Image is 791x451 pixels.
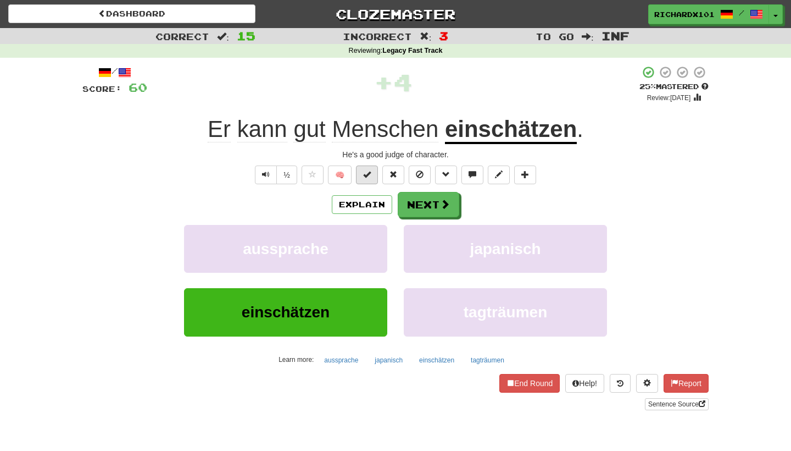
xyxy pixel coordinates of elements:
button: Add to collection (alt+a) [514,166,536,184]
span: : [420,32,432,41]
button: Ignore sentence (alt+i) [409,166,431,184]
button: tagträumen [404,288,607,336]
span: tagträumen [464,304,547,321]
span: RichardX101 [654,9,715,19]
a: Dashboard [8,4,255,23]
button: ½ [276,166,297,184]
span: . [577,116,583,142]
u: einschätzen [445,116,577,144]
a: Clozemaster [272,4,519,24]
span: einschätzen [242,304,330,321]
button: Play sentence audio (ctl+space) [255,166,277,184]
span: Inf [601,29,630,42]
button: Favorite sentence (alt+f) [302,166,324,184]
span: : [582,32,594,41]
div: Mastered [639,82,709,92]
button: Report [664,374,709,393]
span: To go [536,31,574,42]
span: + [374,65,393,98]
span: kann [237,116,287,142]
span: 25 % [639,82,656,91]
span: 60 [129,80,147,94]
div: He's a good judge of character. [82,149,709,160]
button: Edit sentence (alt+d) [488,166,510,184]
button: japanisch [404,225,607,273]
button: Grammar (alt+g) [435,166,457,184]
small: Learn more: [278,356,314,364]
strong: Legacy Fast Track [382,47,442,54]
button: Explain [332,195,392,214]
button: einschätzen [413,352,460,369]
div: / [82,65,147,79]
small: Review: [DATE] [647,94,691,102]
span: Correct [155,31,209,42]
button: Round history (alt+y) [610,374,631,393]
button: Set this sentence to 100% Mastered (alt+m) [356,166,378,184]
button: japanisch [369,352,409,369]
div: Text-to-speech controls [253,166,297,184]
span: Menschen [332,116,438,142]
span: 15 [237,29,255,42]
span: 3 [439,29,448,42]
button: Discuss sentence (alt+u) [461,166,483,184]
button: tagträumen [465,352,510,369]
span: 4 [393,68,413,96]
span: Er [208,116,231,142]
button: Reset to 0% Mastered (alt+r) [382,166,404,184]
a: Sentence Source [645,398,709,410]
button: Help! [565,374,604,393]
button: Next [398,192,459,217]
button: aussprache [318,352,364,369]
button: 🧠 [328,166,352,184]
span: gut [293,116,325,142]
span: Incorrect [343,31,412,42]
a: RichardX101 / [648,4,769,24]
button: aussprache [184,225,387,273]
span: : [217,32,229,41]
button: einschätzen [184,288,387,336]
span: / [739,9,744,16]
span: Score: [82,84,122,94]
span: aussprache [243,240,328,257]
span: japanisch [470,240,541,257]
button: End Round [499,374,560,393]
